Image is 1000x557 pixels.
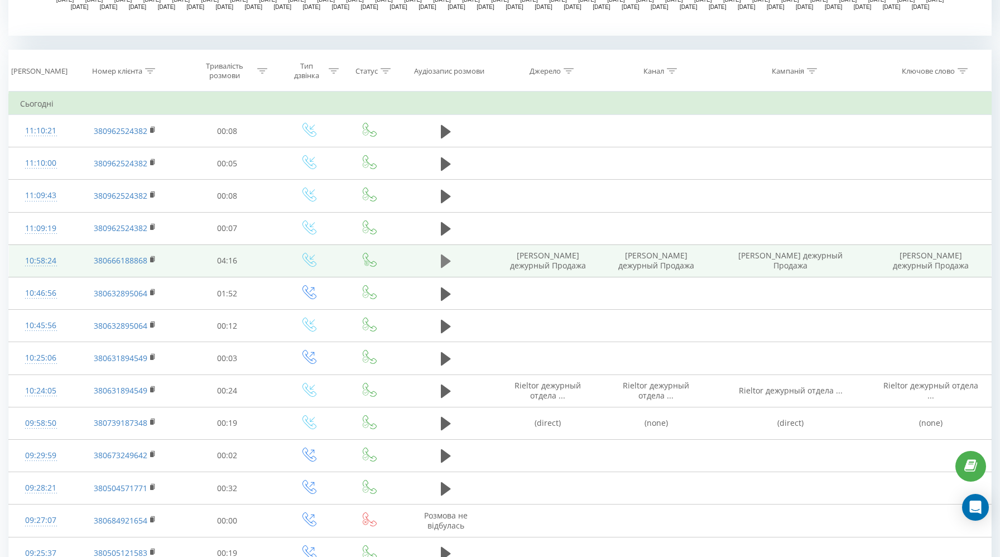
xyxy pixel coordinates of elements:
td: 00:03 [177,342,277,374]
a: 380739187348 [94,417,147,428]
td: (none) [602,407,710,439]
text: [DATE] [448,4,465,10]
div: Номер клієнта [92,66,142,76]
td: (direct) [710,407,871,439]
td: 01:52 [177,277,277,310]
td: [PERSON_NAME] дежурный Продажа [871,244,991,277]
text: [DATE] [302,4,320,10]
a: 380962524382 [94,126,147,136]
a: 380666188868 [94,255,147,266]
td: 00:07 [177,212,277,244]
div: 09:28:21 [20,477,61,499]
text: [DATE] [854,4,872,10]
span: Rieltor дежурный отдела ... [515,380,581,401]
text: [DATE] [187,4,205,10]
span: Rieltor дежурный отдела ... [883,380,978,401]
text: [DATE] [738,4,756,10]
text: [DATE] [419,4,436,10]
td: 00:02 [177,439,277,472]
span: Rieltor дежурный отдела ... [739,385,843,396]
div: 11:10:21 [20,120,61,142]
div: Джерело [530,66,561,76]
a: 380962524382 [94,158,147,169]
div: 11:10:00 [20,152,61,174]
a: 380962524382 [94,223,147,233]
div: 10:24:05 [20,380,61,402]
text: [DATE] [564,4,581,10]
text: [DATE] [274,4,292,10]
text: [DATE] [390,4,407,10]
div: 11:09:43 [20,185,61,207]
div: [PERSON_NAME] [11,66,68,76]
td: (direct) [494,407,602,439]
text: [DATE] [158,4,176,10]
td: [PERSON_NAME] дежурный Продажа [710,244,871,277]
div: 10:25:06 [20,347,61,369]
span: Rieltor дежурный отдела ... [623,380,689,401]
div: 09:27:07 [20,510,61,531]
text: [DATE] [129,4,147,10]
div: Тип дзвінка [287,61,326,80]
text: [DATE] [100,4,118,10]
a: 380684921654 [94,515,147,526]
text: [DATE] [216,4,234,10]
text: [DATE] [912,4,930,10]
text: [DATE] [883,4,901,10]
text: [DATE] [331,4,349,10]
text: [DATE] [796,4,814,10]
div: Аудіозапис розмови [414,66,484,76]
div: Ключове слово [902,66,955,76]
text: [DATE] [506,4,523,10]
div: 10:46:56 [20,282,61,304]
td: 00:19 [177,407,277,439]
text: [DATE] [245,4,263,10]
div: Кампанія [772,66,804,76]
text: [DATE] [825,4,843,10]
td: 00:08 [177,115,277,147]
text: [DATE] [622,4,640,10]
a: 380673249642 [94,450,147,460]
span: Розмова не відбулась [424,510,468,531]
td: [PERSON_NAME] дежурный Продажа [494,244,602,277]
a: 380631894549 [94,353,147,363]
a: 380504571771 [94,483,147,493]
td: 00:00 [177,505,277,537]
text: [DATE] [71,4,89,10]
text: [DATE] [535,4,552,10]
text: [DATE] [680,4,698,10]
td: Сьогодні [9,93,992,115]
text: [DATE] [477,4,494,10]
div: Канал [643,66,664,76]
td: 00:05 [177,147,277,180]
td: (none) [871,407,991,439]
div: 11:09:19 [20,218,61,239]
div: Open Intercom Messenger [962,494,989,521]
td: [PERSON_NAME] дежурный Продажа [602,244,710,277]
a: 380632895064 [94,288,147,299]
text: [DATE] [709,4,727,10]
td: 04:16 [177,244,277,277]
text: [DATE] [767,4,785,10]
a: 380962524382 [94,190,147,201]
div: Статус [355,66,378,76]
div: 10:45:56 [20,315,61,337]
text: [DATE] [651,4,669,10]
text: [DATE] [593,4,610,10]
text: [DATE] [360,4,378,10]
td: 00:32 [177,472,277,505]
td: 00:24 [177,374,277,407]
div: 10:58:24 [20,250,61,272]
td: 00:08 [177,180,277,212]
div: 09:58:50 [20,412,61,434]
td: 00:12 [177,310,277,342]
div: Тривалість розмови [195,61,254,80]
a: 380631894549 [94,385,147,396]
div: 09:29:59 [20,445,61,467]
a: 380632895064 [94,320,147,331]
